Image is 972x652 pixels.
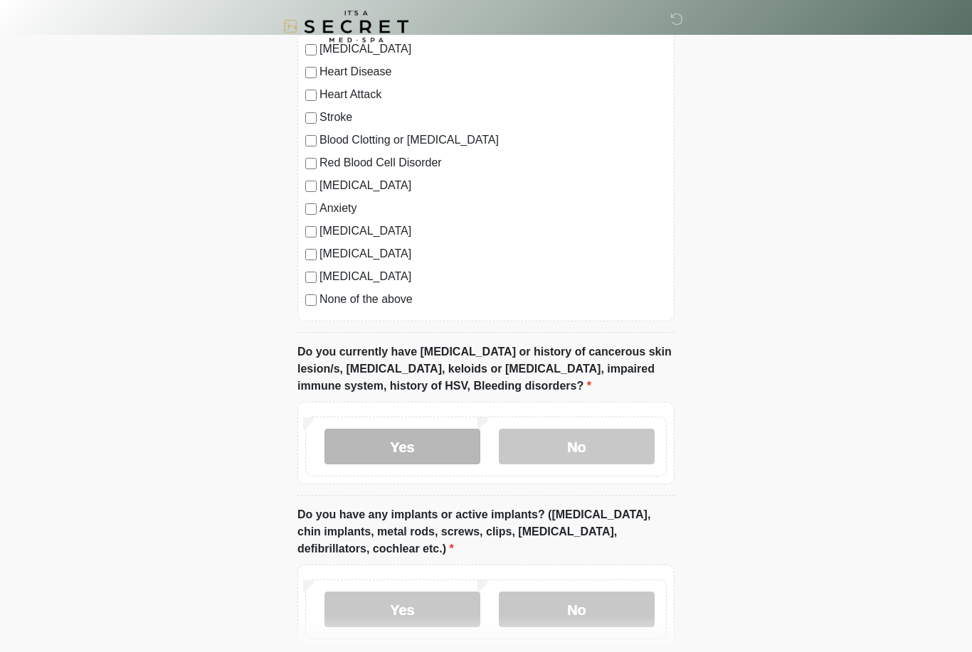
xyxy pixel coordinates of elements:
input: None of the above [305,295,317,306]
label: [MEDICAL_DATA] [319,269,667,286]
input: Anxiety [305,204,317,215]
label: [MEDICAL_DATA] [319,246,667,263]
input: [MEDICAL_DATA] [305,227,317,238]
label: [MEDICAL_DATA] [319,178,667,195]
input: Red Blood Cell Disorder [305,159,317,170]
label: Do you have any implants or active implants? ([MEDICAL_DATA], chin implants, metal rods, screws, ... [297,507,675,558]
label: Blood Clotting or [MEDICAL_DATA] [319,132,667,149]
input: [MEDICAL_DATA] [305,272,317,284]
label: Heart Attack [319,87,667,104]
label: None of the above [319,292,667,309]
input: [MEDICAL_DATA] [305,181,317,193]
input: Stroke [305,113,317,124]
label: Red Blood Cell Disorder [319,155,667,172]
label: Yes [324,592,480,628]
input: Heart Disease [305,68,317,79]
label: No [499,429,655,465]
img: It's A Secret Med Spa Logo [283,11,408,43]
label: Do you currently have [MEDICAL_DATA] or history of cancerous skin lesion/s, [MEDICAL_DATA], keloi... [297,344,675,395]
input: Blood Clotting or [MEDICAL_DATA] [305,136,317,147]
input: Heart Attack [305,90,317,102]
input: [MEDICAL_DATA] [305,250,317,261]
label: No [499,592,655,628]
label: Yes [324,429,480,465]
label: [MEDICAL_DATA] [319,223,667,240]
label: Anxiety [319,201,667,218]
label: Stroke [319,109,667,127]
label: Heart Disease [319,64,667,81]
